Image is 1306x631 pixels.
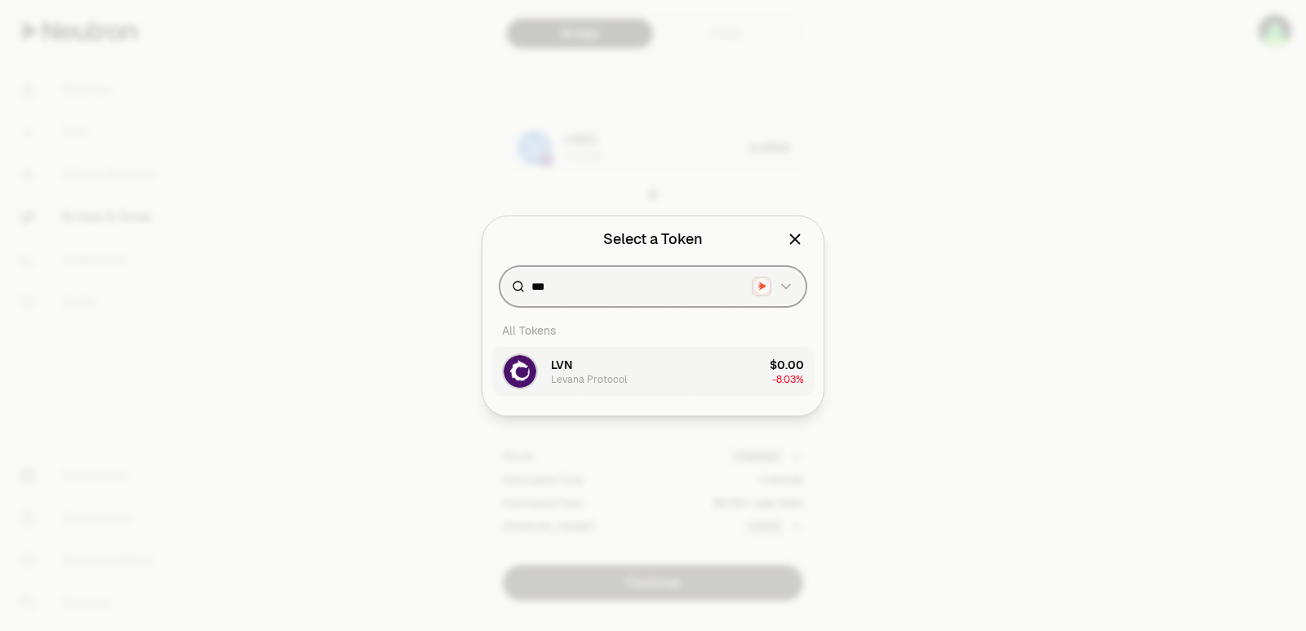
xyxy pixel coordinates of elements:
[772,373,804,386] span: -8.03%
[752,277,794,296] button: Neutron LogoNeutron Logo
[551,357,572,373] span: LVN
[603,228,703,251] div: Select a Token
[551,373,627,386] div: Levana Protocol
[770,357,804,373] div: $0.00
[492,314,814,347] div: All Tokens
[504,355,536,388] img: LVN Logo
[786,228,804,251] button: Close
[754,278,770,294] img: Neutron Logo
[492,347,814,396] button: LVN LogoLVNLevana Protocol$0.00-8.03%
